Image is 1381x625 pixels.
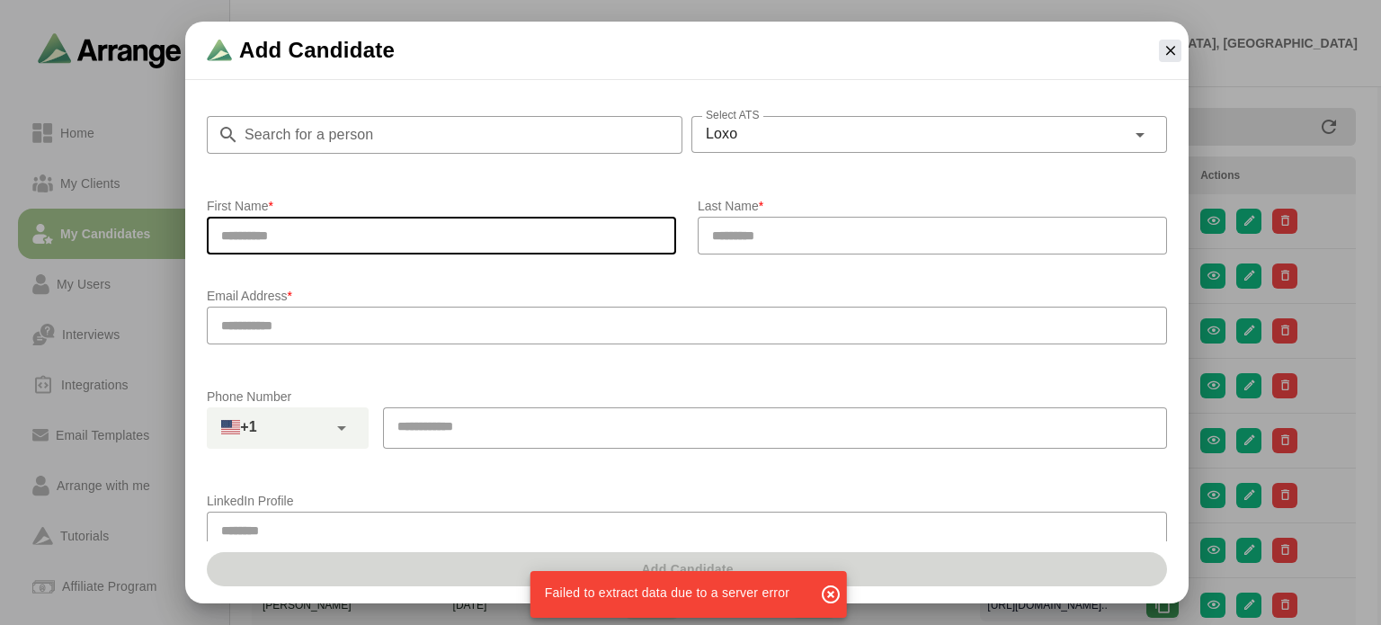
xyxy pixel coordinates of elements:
p: Last Name [698,195,1167,217]
p: First Name [207,195,676,217]
p: Email Address [207,285,1167,307]
span: Failed to extract data due to a server error [545,585,789,600]
p: Phone Number [207,386,1167,407]
p: LinkedIn Profile [207,490,1167,512]
span: Add Candidate [239,36,395,65]
span: Loxo [706,122,737,146]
